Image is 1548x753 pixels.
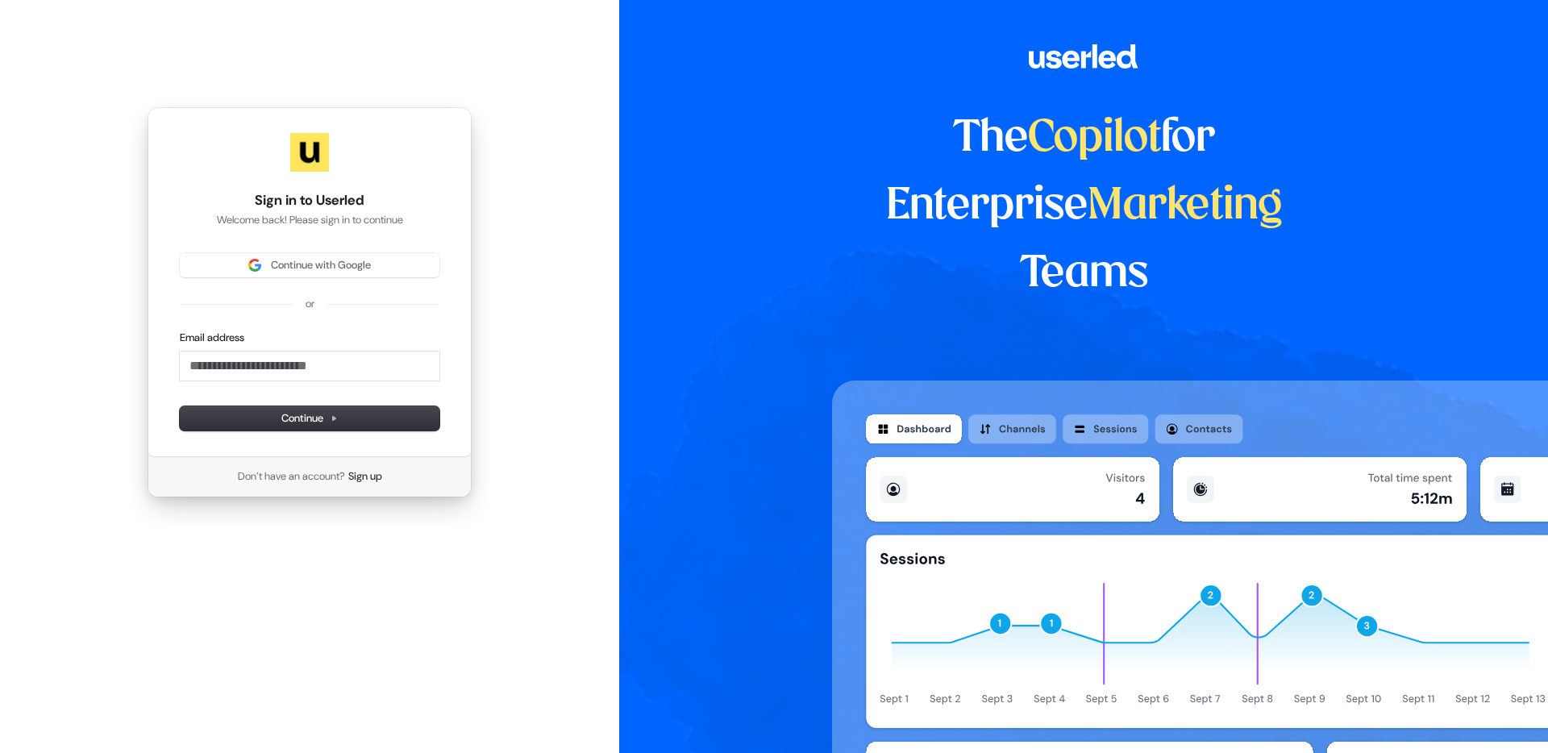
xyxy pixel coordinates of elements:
button: Sign in with GoogleContinue with Google [180,253,439,277]
span: Continue [281,411,338,426]
img: Userled [290,133,329,172]
p: Welcome back! Please sign in to continue [180,213,439,227]
button: Continue [180,406,439,431]
span: Don’t have an account? [238,469,345,484]
span: Marketing [1088,185,1283,227]
span: Copilot [1028,118,1161,160]
p: or [306,297,314,311]
h1: The for Enterprise Teams [832,105,1336,308]
label: Email address [180,331,244,345]
img: Sign in with Google [248,259,261,272]
h1: Sign in to Userled [180,191,439,210]
a: Sign up [348,469,382,484]
span: Continue with Google [271,258,371,272]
